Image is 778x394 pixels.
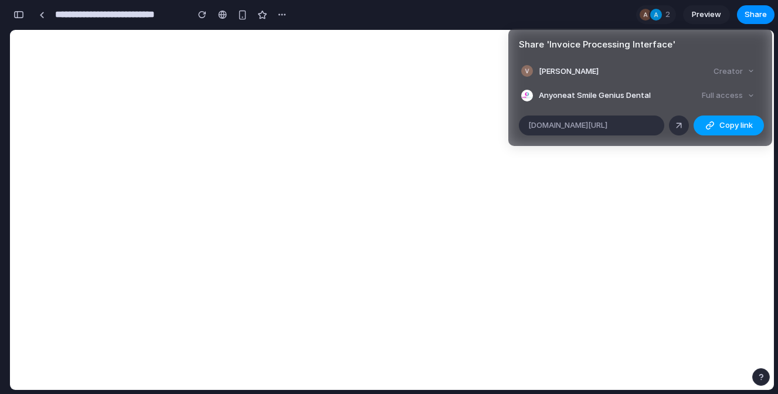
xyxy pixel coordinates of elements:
span: Copy link [719,120,753,131]
span: Anyone at Smile Genius Dental [539,90,651,101]
h4: Share ' Invoice Processing Interface ' [519,38,762,52]
span: [PERSON_NAME] [539,66,599,77]
span: [DOMAIN_NAME][URL] [528,120,607,131]
button: Copy link [694,116,764,135]
div: [DOMAIN_NAME][URL] [519,116,664,135]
